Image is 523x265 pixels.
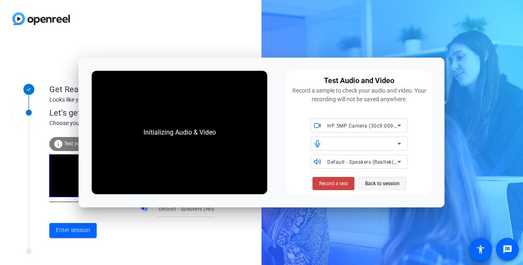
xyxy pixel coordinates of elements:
[476,244,486,254] mat-icon: accessibility
[312,177,354,190] button: Record a test
[502,244,512,254] mat-icon: message
[327,158,416,165] span: Default - Speakers (Realtek(R) Audio)
[135,119,224,146] div: Initializing Audio & Video
[327,122,398,129] span: HP 5MP Camera (30c9:0095)
[49,119,231,128] div: Choose your settings
[324,75,394,86] div: Test Audio and Video
[291,86,427,104] div: Record a sample to check your audio and video. Your recording will not be saved anywhere.
[56,226,90,235] span: Enter session
[49,107,231,119] div: Let's get connected.
[53,139,63,149] mat-icon: info
[140,204,150,214] mat-icon: volume_up
[359,177,406,190] button: Back to session
[365,176,400,191] span: Back to session
[49,83,214,95] div: Get Ready!
[64,141,121,146] span: Test your audio and video
[49,95,214,104] div: Looks like you've been invited to join
[159,205,248,212] span: Default - Speakers (Realtek(R) Audio)
[319,180,348,187] span: Record a test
